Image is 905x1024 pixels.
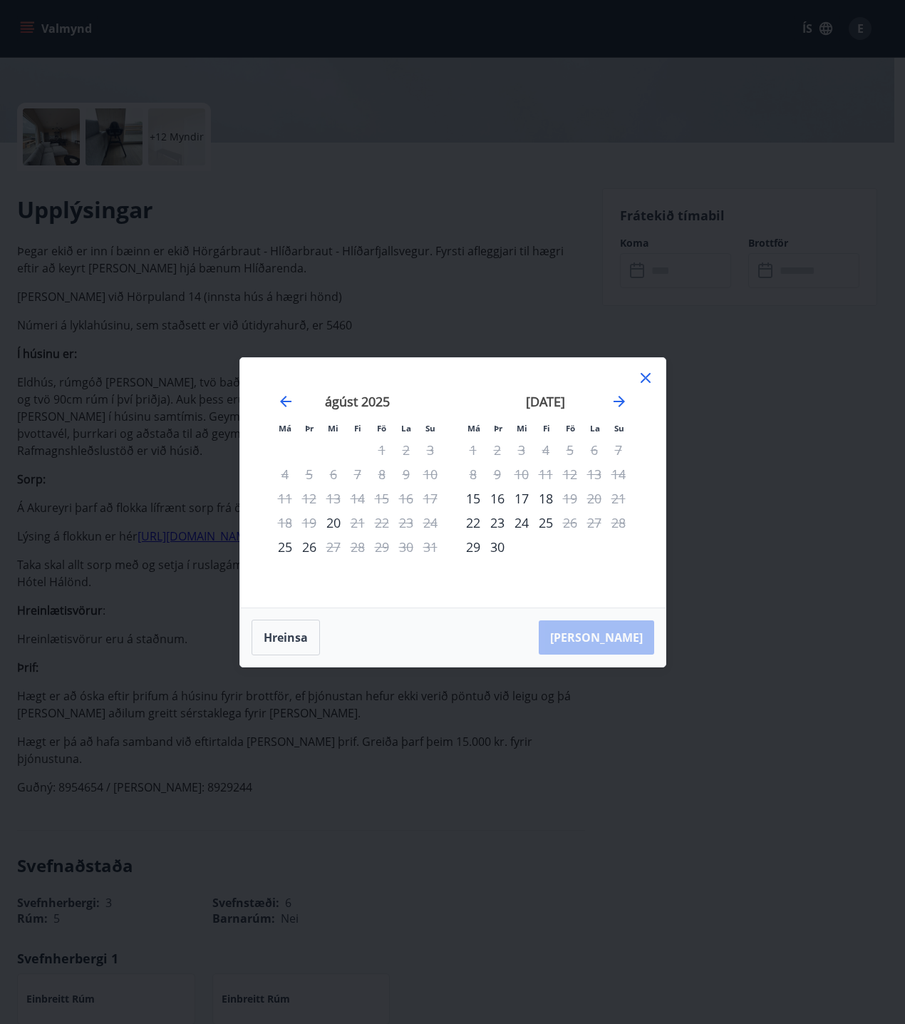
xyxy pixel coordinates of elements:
[485,535,510,559] div: 30
[510,486,534,511] td: Choose miðvikudagur, 17. september 2025 as your check-in date. It’s available.
[461,486,485,511] td: Choose mánudagur, 15. september 2025 as your check-in date. It’s available.
[297,535,321,559] div: 26
[510,438,534,462] td: Not available. miðvikudagur, 3. september 2025
[534,486,558,511] td: Choose fimmtudagur, 18. september 2025 as your check-in date. It’s available.
[370,535,394,559] td: Not available. föstudagur, 29. ágúst 2025
[582,486,606,511] td: Not available. laugardagur, 20. september 2025
[485,486,510,511] div: 16
[273,462,297,486] td: Not available. mánudagur, 4. ágúst 2025
[328,423,338,434] small: Mi
[401,423,411,434] small: La
[257,375,648,590] div: Calendar
[543,423,550,434] small: Fi
[461,486,485,511] div: Aðeins innritun í boði
[461,535,485,559] td: Choose mánudagur, 29. september 2025 as your check-in date. It’s available.
[252,620,320,655] button: Hreinsa
[510,511,534,535] div: 24
[277,393,294,410] div: Move backward to switch to the previous month.
[534,486,558,511] div: 18
[485,511,510,535] td: Choose þriðjudagur, 23. september 2025 as your check-in date. It’s available.
[297,486,321,511] td: Not available. þriðjudagur, 12. ágúst 2025
[418,438,443,462] td: Not available. sunnudagur, 3. ágúst 2025
[273,486,297,511] td: Not available. mánudagur, 11. ágúst 2025
[485,486,510,511] td: Choose þriðjudagur, 16. september 2025 as your check-in date. It’s available.
[370,486,394,511] td: Not available. föstudagur, 15. ágúst 2025
[534,438,558,462] td: Not available. fimmtudagur, 4. september 2025
[346,535,370,559] td: Not available. fimmtudagur, 28. ágúst 2025
[377,423,386,434] small: Fö
[273,535,297,559] td: Choose mánudagur, 25. ágúst 2025 as your check-in date. It’s available.
[346,511,370,535] div: Aðeins útritun í boði
[394,535,418,559] td: Not available. laugardagur, 30. ágúst 2025
[346,462,370,486] td: Not available. fimmtudagur, 7. ágúst 2025
[279,423,291,434] small: Má
[321,535,346,559] td: Not available. miðvikudagur, 27. ágúst 2025
[273,511,297,535] td: Not available. mánudagur, 18. ágúst 2025
[461,511,485,535] td: Choose mánudagur, 22. september 2025 as your check-in date. It’s available.
[321,486,346,511] td: Not available. miðvikudagur, 13. ágúst 2025
[297,511,321,535] td: Not available. þriðjudagur, 19. ágúst 2025
[346,486,370,511] td: Not available. fimmtudagur, 14. ágúst 2025
[510,486,534,511] div: 17
[346,511,370,535] td: Not available. fimmtudagur, 21. ágúst 2025
[526,393,565,410] strong: [DATE]
[534,511,558,535] td: Choose fimmtudagur, 25. september 2025 as your check-in date. It’s available.
[418,511,443,535] td: Not available. sunnudagur, 24. ágúst 2025
[582,462,606,486] td: Not available. laugardagur, 13. september 2025
[534,511,558,535] div: 25
[606,438,631,462] td: Not available. sunnudagur, 7. september 2025
[418,462,443,486] td: Not available. sunnudagur, 10. ágúst 2025
[305,423,314,434] small: Þr
[606,462,631,486] td: Not available. sunnudagur, 14. september 2025
[418,486,443,511] td: Not available. sunnudagur, 17. ágúst 2025
[461,535,485,559] div: Aðeins innritun í boði
[517,423,527,434] small: Mi
[370,462,394,486] td: Not available. föstudagur, 8. ágúst 2025
[485,462,510,486] td: Not available. þriðjudagur, 9. september 2025
[418,535,443,559] td: Not available. sunnudagur, 31. ágúst 2025
[297,535,321,559] td: Choose þriðjudagur, 26. ágúst 2025 as your check-in date. It’s available.
[461,511,485,535] div: Aðeins innritun í boði
[394,462,418,486] td: Not available. laugardagur, 9. ágúst 2025
[425,423,435,434] small: Su
[558,462,582,486] td: Not available. föstudagur, 12. september 2025
[614,423,624,434] small: Su
[494,423,502,434] small: Þr
[321,511,346,535] div: Aðeins innritun í boði
[582,511,606,535] td: Not available. laugardagur, 27. september 2025
[461,462,485,486] td: Not available. mánudagur, 8. september 2025
[321,462,346,486] td: Not available. miðvikudagur, 6. ágúst 2025
[510,511,534,535] td: Choose miðvikudagur, 24. september 2025 as your check-in date. It’s available.
[485,511,510,535] div: 23
[394,486,418,511] td: Not available. laugardagur, 16. ágúst 2025
[558,438,582,462] td: Not available. föstudagur, 5. september 2025
[461,438,485,462] td: Not available. mánudagur, 1. september 2025
[510,462,534,486] td: Not available. miðvikudagur, 10. september 2025
[558,511,582,535] div: Aðeins útritun í boði
[325,393,390,410] strong: ágúst 2025
[485,535,510,559] td: Choose þriðjudagur, 30. september 2025 as your check-in date. It’s available.
[485,438,510,462] td: Not available. þriðjudagur, 2. september 2025
[582,438,606,462] td: Not available. laugardagur, 6. september 2025
[534,462,558,486] td: Not available. fimmtudagur, 11. september 2025
[273,535,297,559] div: Aðeins innritun í boði
[370,511,394,535] td: Not available. föstudagur, 22. ágúst 2025
[558,486,582,511] div: Aðeins útritun í boði
[566,423,575,434] small: Fö
[321,535,346,559] div: Aðeins útritun í boði
[321,511,346,535] td: Choose miðvikudagur, 20. ágúst 2025 as your check-in date. It’s available.
[611,393,628,410] div: Move forward to switch to the next month.
[297,462,321,486] td: Not available. þriðjudagur, 5. ágúst 2025
[354,423,361,434] small: Fi
[467,423,480,434] small: Má
[606,511,631,535] td: Not available. sunnudagur, 28. september 2025
[558,486,582,511] td: Not available. föstudagur, 19. september 2025
[558,511,582,535] td: Not available. föstudagur, 26. september 2025
[370,438,394,462] td: Not available. föstudagur, 1. ágúst 2025
[606,486,631,511] td: Not available. sunnudagur, 21. september 2025
[394,511,418,535] td: Not available. laugardagur, 23. ágúst 2025
[394,438,418,462] td: Not available. laugardagur, 2. ágúst 2025
[590,423,600,434] small: La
